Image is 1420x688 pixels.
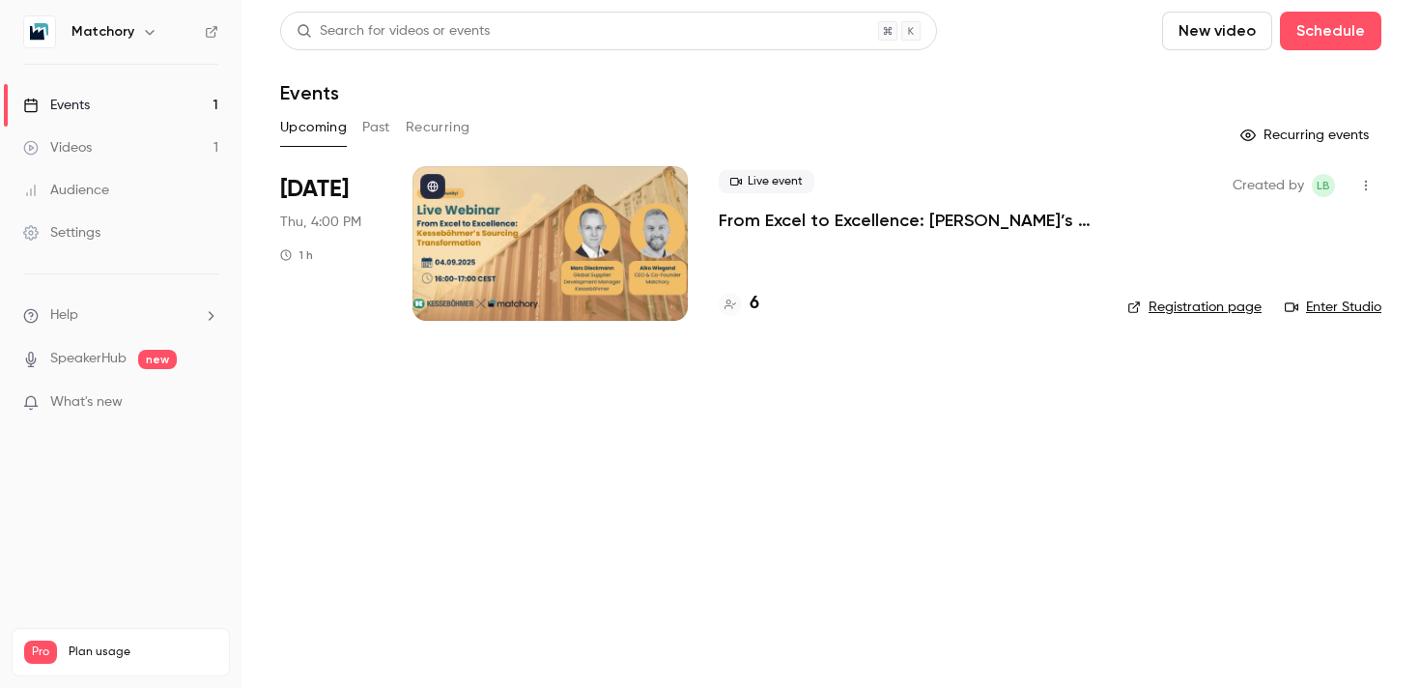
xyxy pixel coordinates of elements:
div: 1 h [280,247,313,263]
div: Settings [23,223,100,243]
a: From Excel to Excellence: [PERSON_NAME]’s Sourcing Transformation [719,209,1096,232]
span: Plan usage [69,645,217,660]
span: Help [50,305,78,326]
span: Laura Banciu [1312,174,1335,197]
button: Past [362,112,390,143]
span: Created by [1233,174,1304,197]
button: Schedule [1280,12,1381,50]
a: SpeakerHub [50,349,127,369]
span: Pro [24,641,57,664]
div: Audience [23,181,109,200]
span: Thu, 4:00 PM [280,213,361,232]
div: Search for videos or events [297,21,490,42]
span: Live event [719,170,814,193]
div: Events [23,96,90,115]
span: What's new [50,392,123,413]
button: Upcoming [280,112,347,143]
div: Sep 4 Thu, 4:00 PM (Europe/Berlin) [280,166,382,321]
span: new [138,350,177,369]
a: 6 [719,291,759,317]
img: Matchory [24,16,55,47]
h1: Events [280,81,339,104]
button: Recurring [406,112,470,143]
button: Recurring events [1232,120,1381,151]
h6: Matchory [71,22,134,42]
li: help-dropdown-opener [23,305,218,326]
span: [DATE] [280,174,349,205]
div: Videos [23,138,92,158]
span: LB [1317,174,1330,197]
a: Enter Studio [1285,298,1381,317]
a: Registration page [1127,298,1262,317]
h4: 6 [750,291,759,317]
button: New video [1162,12,1272,50]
